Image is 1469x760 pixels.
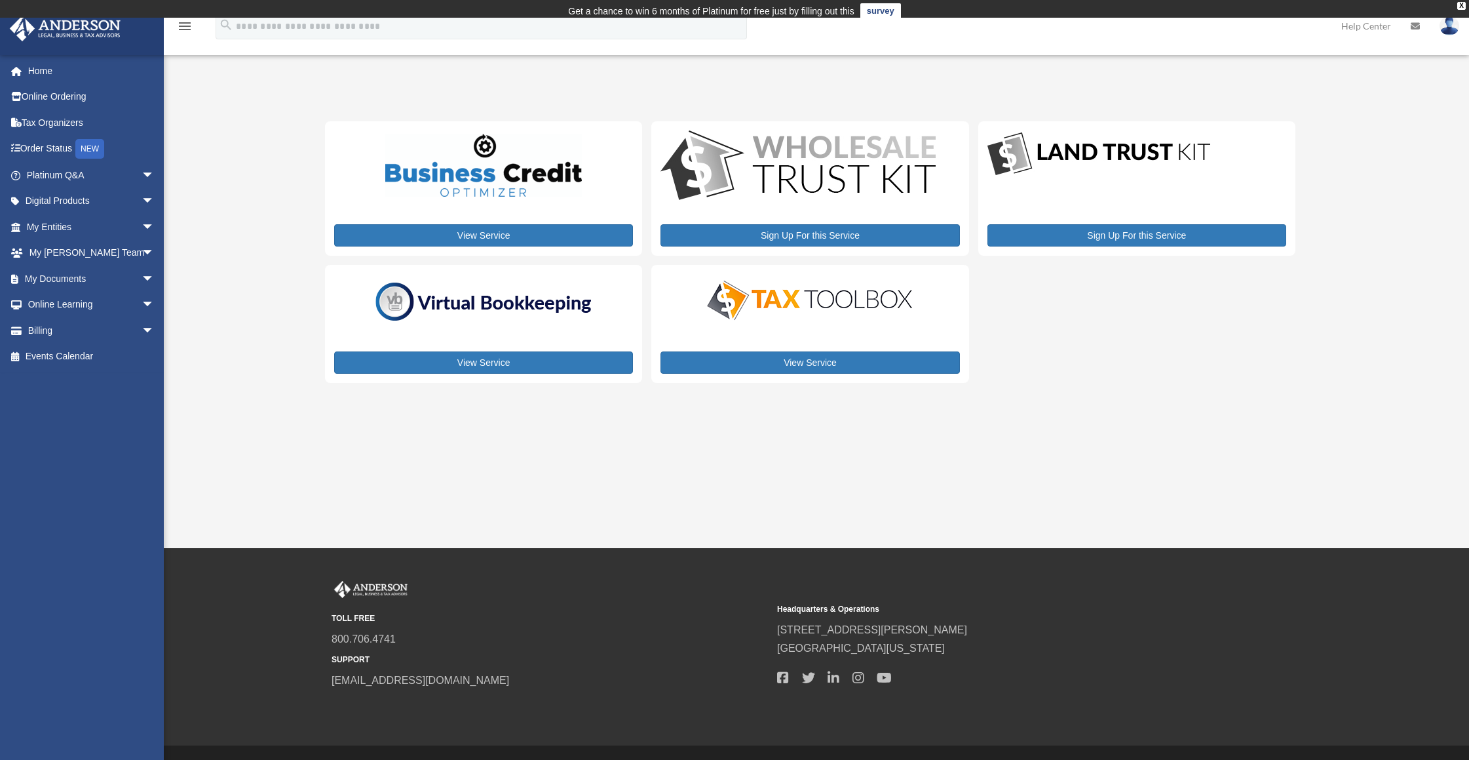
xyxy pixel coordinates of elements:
a: Tax Organizers [9,110,174,136]
small: Headquarters & Operations [777,603,1213,616]
img: Anderson Advisors Platinum Portal [332,581,410,598]
a: Sign Up For this Service [987,224,1286,247]
a: View Service [334,351,633,374]
div: close [1457,2,1466,10]
a: My [PERSON_NAME] Teamarrow_drop_down [9,240,174,266]
img: User Pic [1440,16,1459,35]
small: TOLL FREE [332,612,768,626]
img: WS-Trust-Kit-lgo-1.jpg [660,130,936,203]
a: Sign Up For this Service [660,224,959,247]
a: Order StatusNEW [9,136,174,163]
a: Home [9,58,174,84]
a: Digital Productsarrow_drop_down [9,188,168,214]
a: survey [860,3,901,19]
a: Platinum Q&Aarrow_drop_down [9,162,174,188]
a: [STREET_ADDRESS][PERSON_NAME] [777,624,967,635]
a: [EMAIL_ADDRESS][DOMAIN_NAME] [332,675,509,686]
div: Get a chance to win 6 months of Platinum for free just by filling out this [568,3,854,19]
a: My Documentsarrow_drop_down [9,266,174,292]
span: arrow_drop_down [142,214,168,241]
span: arrow_drop_down [142,317,168,344]
i: search [219,18,233,32]
span: arrow_drop_down [142,266,168,292]
a: [GEOGRAPHIC_DATA][US_STATE] [777,643,945,654]
a: Online Ordering [9,84,174,110]
span: arrow_drop_down [142,188,168,215]
a: menu [177,23,193,34]
a: View Service [660,351,959,374]
a: 800.706.4741 [332,633,396,645]
img: Anderson Advisors Platinum Portal [6,16,124,41]
img: LandTrust_lgo-1.jpg [987,130,1210,178]
div: NEW [75,139,104,159]
i: menu [177,18,193,34]
a: Billingarrow_drop_down [9,317,174,344]
small: SUPPORT [332,653,768,667]
span: arrow_drop_down [142,162,168,189]
span: arrow_drop_down [142,240,168,267]
a: Events Calendar [9,344,174,370]
a: My Entitiesarrow_drop_down [9,214,174,240]
a: View Service [334,224,633,247]
a: Online Learningarrow_drop_down [9,292,174,318]
span: arrow_drop_down [142,292,168,319]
